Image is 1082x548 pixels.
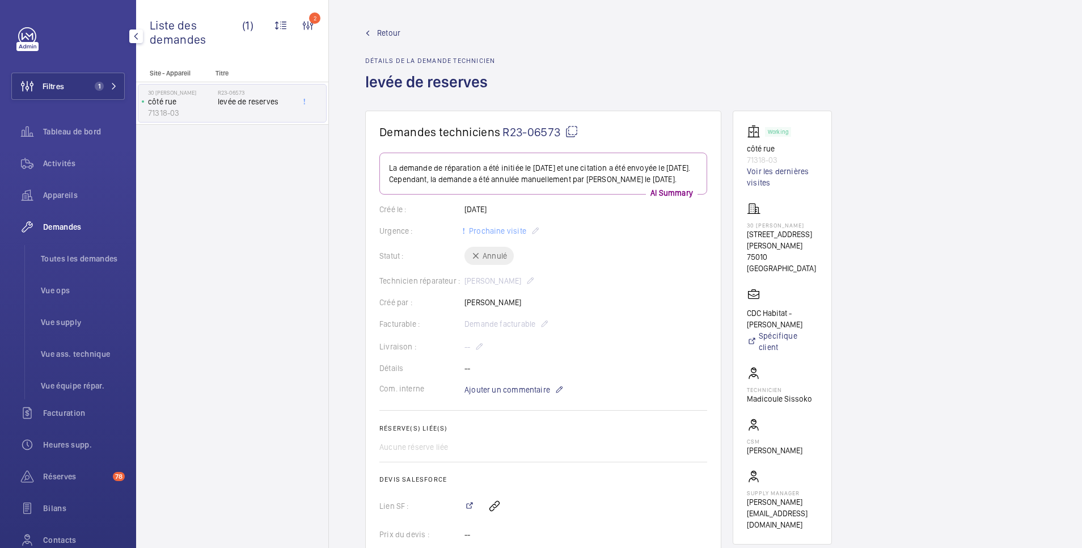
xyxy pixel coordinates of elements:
span: Heures supp. [43,439,125,450]
span: Retour [377,27,400,39]
p: Supply manager [747,490,818,496]
span: Vue supply [41,317,125,328]
span: Filtres [43,81,64,92]
p: 30 [PERSON_NAME] [747,222,818,229]
p: 71318-03 [747,154,818,166]
p: CSM [747,438,802,445]
p: Site - Appareil [136,69,211,77]
p: Titre [215,69,290,77]
p: La demande de réparation a été initiée le [DATE] et une citation a été envoyée le [DATE]. Cependa... [389,162,698,185]
span: Demandes [43,221,125,233]
p: CDC Habitat - [PERSON_NAME] [747,307,818,330]
p: côté rue [148,96,213,107]
h2: R23-06573 [218,89,293,96]
p: 30 [PERSON_NAME] [148,89,213,96]
h2: Devis Salesforce [379,475,707,483]
span: Vue ass. technique [41,348,125,360]
span: Tableau de bord [43,126,125,137]
button: Filtres1 [11,73,125,100]
h2: Détails de la demande technicien [365,57,495,65]
span: Appareils [43,189,125,201]
h2: Réserve(s) liée(s) [379,424,707,432]
span: R23-06573 [502,125,578,139]
span: Facturation [43,407,125,419]
span: Toutes les demandes [41,253,125,264]
span: Liste des demandes [150,18,242,47]
p: Technicien [747,386,812,393]
p: [PERSON_NAME][EMAIL_ADDRESS][DOMAIN_NAME] [747,496,818,530]
p: Madicoule Sissoko [747,393,812,404]
p: côté rue [747,143,818,154]
p: 75010 [GEOGRAPHIC_DATA] [747,251,818,274]
span: Réserves [43,471,108,482]
span: Demandes techniciens [379,125,500,139]
span: 1 [95,82,104,91]
span: Ajouter un commentaire [464,384,550,395]
span: 78 [113,472,125,481]
p: Working [768,130,788,134]
p: 71318-03 [148,107,213,119]
a: Spécifique client [747,330,818,353]
p: [STREET_ADDRESS][PERSON_NAME] [747,229,818,251]
span: Vue ops [41,285,125,296]
span: Vue équipe répar. [41,380,125,391]
h1: levée de reserves [365,71,495,111]
p: [PERSON_NAME] [747,445,802,456]
img: elevator.svg [747,125,765,138]
p: AI Summary [646,187,698,199]
span: Bilans [43,503,125,514]
span: Activités [43,158,125,169]
span: Contacts [43,534,125,546]
a: Voir les dernières visites [747,166,818,188]
span: levée de reserves [218,96,293,107]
